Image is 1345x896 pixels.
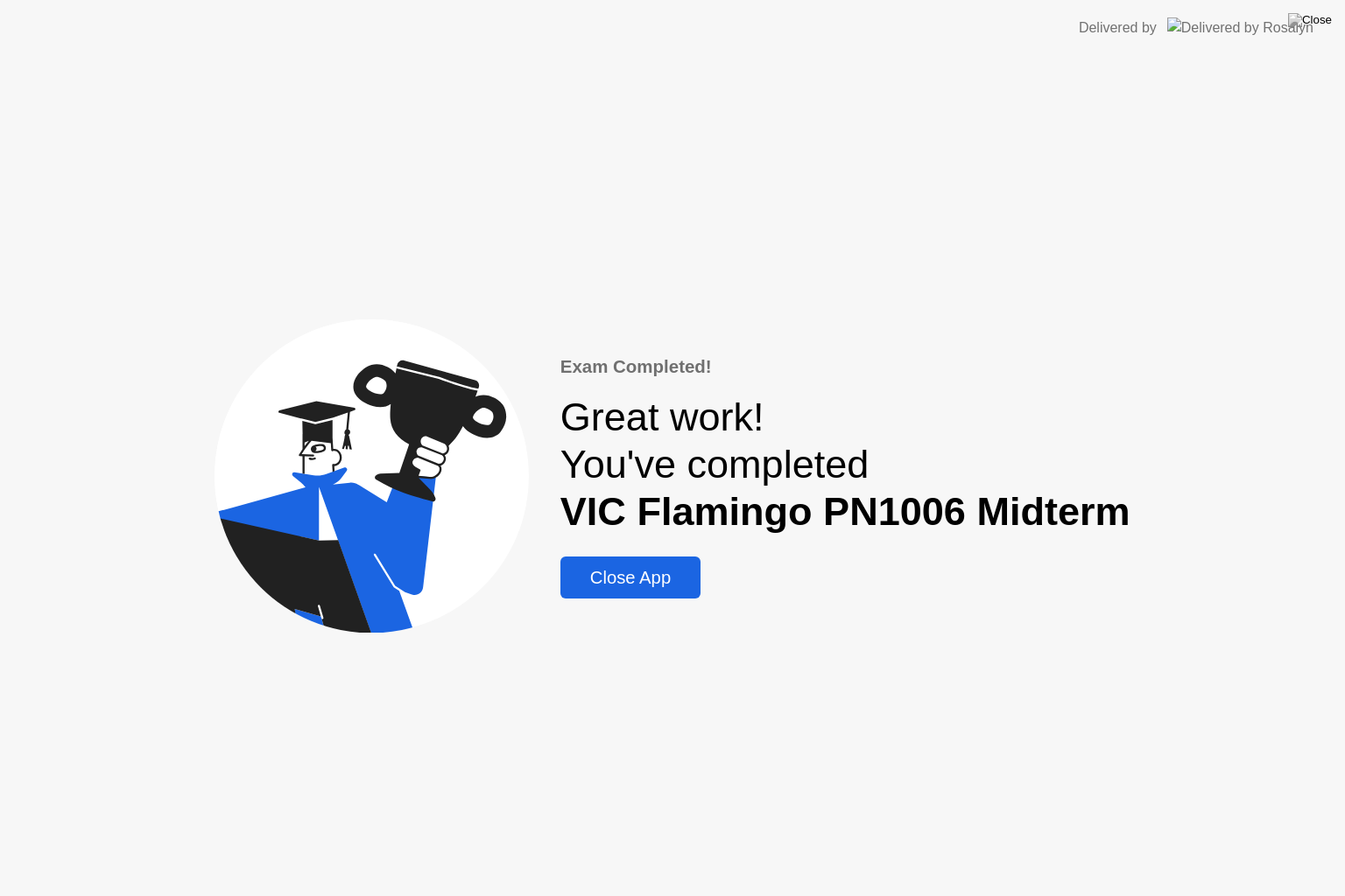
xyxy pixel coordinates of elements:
[560,353,1130,381] div: Exam Completed!
[560,556,701,598] button: Close App
[1079,17,1157,38] div: Delivered by
[1288,13,1332,27] img: Close
[566,568,695,588] div: Close App
[560,489,1130,534] b: VIC Flamingo PN1006 Midterm
[1167,17,1313,38] img: Delivered by Rosalyn
[560,394,1130,535] div: Great work! You've completed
